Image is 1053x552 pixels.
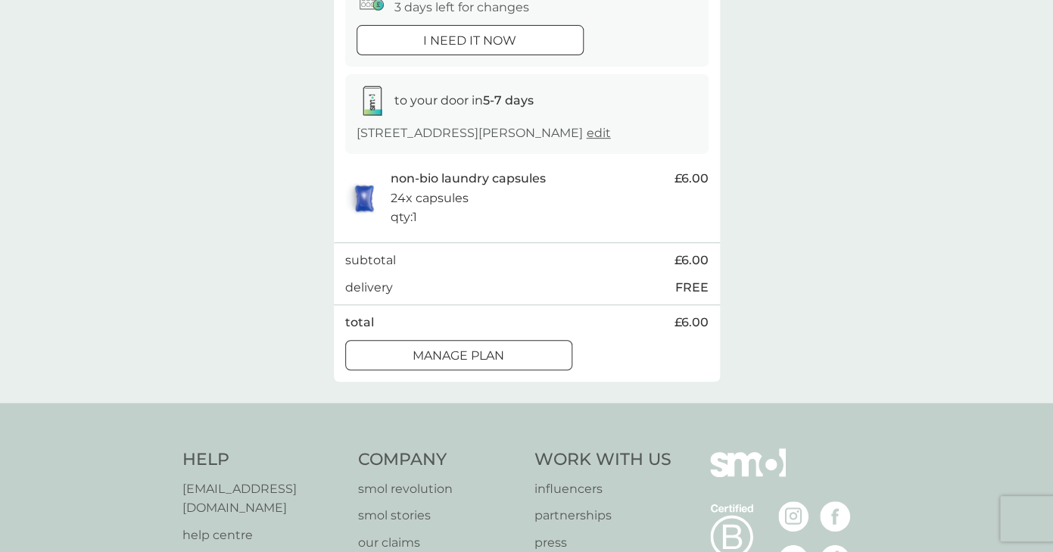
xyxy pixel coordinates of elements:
[675,278,709,298] p: FREE
[182,525,344,545] a: help centre
[391,169,546,189] p: non-bio laundry capsules
[391,189,469,208] p: 24x capsules
[674,251,709,270] span: £6.00
[358,479,519,499] a: smol revolution
[394,93,534,108] span: to your door in
[358,506,519,525] a: smol stories
[182,448,344,472] h4: Help
[820,501,850,532] img: visit the smol Facebook page
[710,448,786,500] img: smol
[534,506,671,525] a: partnerships
[534,479,671,499] a: influencers
[534,448,671,472] h4: Work With Us
[345,278,393,298] p: delivery
[778,501,808,532] img: visit the smol Instagram page
[357,25,584,55] button: i need it now
[674,313,709,332] span: £6.00
[413,346,504,366] p: Manage plan
[345,251,396,270] p: subtotal
[345,313,374,332] p: total
[182,479,344,518] a: [EMAIL_ADDRESS][DOMAIN_NAME]
[587,126,611,140] a: edit
[345,340,572,370] button: Manage plan
[423,31,516,51] p: i need it now
[674,169,709,189] span: £6.00
[357,123,611,143] p: [STREET_ADDRESS][PERSON_NAME]
[358,448,519,472] h4: Company
[391,207,417,227] p: qty : 1
[483,93,534,108] strong: 5-7 days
